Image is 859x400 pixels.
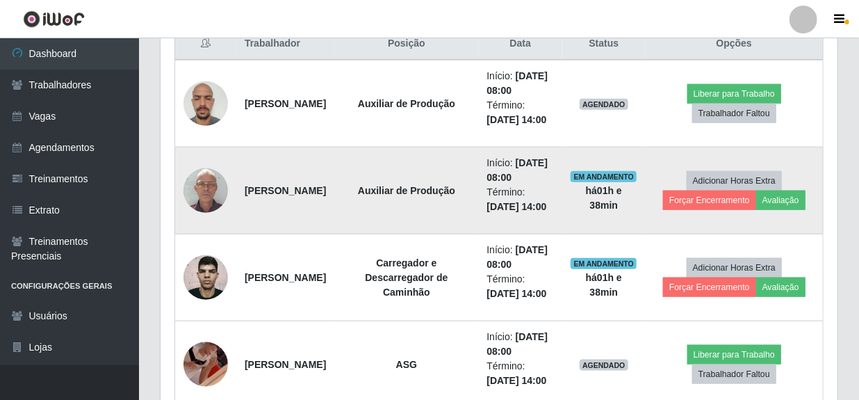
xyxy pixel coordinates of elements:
[183,248,228,307] img: 1750990639445.jpeg
[486,288,546,299] time: [DATE] 14:00
[486,272,554,301] li: Término:
[358,98,455,109] strong: Auxiliar de Produção
[486,201,546,212] time: [DATE] 14:00
[486,330,554,359] li: Início:
[486,114,546,125] time: [DATE] 14:00
[687,345,781,365] button: Liberar para Trabalho
[486,98,554,127] li: Término:
[663,191,756,210] button: Forçar Encerramento
[334,28,478,61] th: Posição
[183,161,228,220] img: 1744124965396.jpeg
[646,28,824,61] th: Opções
[756,191,805,210] button: Avaliação
[586,272,622,298] strong: há 01 h e 38 min
[756,278,805,297] button: Avaliação
[580,99,628,110] span: AGENDADO
[245,185,326,196] strong: [PERSON_NAME]
[183,74,228,134] img: 1735912731594.jpeg
[486,243,554,272] li: Início:
[245,359,326,370] strong: [PERSON_NAME]
[586,185,622,211] strong: há 01 h e 38 min
[23,10,85,28] img: CoreUI Logo
[486,70,548,96] time: [DATE] 08:00
[692,365,776,384] button: Trabalhador Faltou
[478,28,562,61] th: Data
[486,185,554,214] li: Término:
[571,258,637,269] span: EM ANDAMENTO
[663,278,756,297] button: Forçar Encerramento
[580,360,628,371] span: AGENDADO
[486,359,554,388] li: Término:
[236,28,334,61] th: Trabalhador
[687,258,782,278] button: Adicionar Horas Extra
[571,171,637,182] span: EM ANDAMENTO
[486,157,548,183] time: [DATE] 08:00
[245,272,326,283] strong: [PERSON_NAME]
[486,375,546,386] time: [DATE] 14:00
[486,69,554,98] li: Início:
[562,28,646,61] th: Status
[245,98,326,109] strong: [PERSON_NAME]
[365,257,448,298] strong: Carregador e Descarregador de Caminhão
[486,244,548,270] time: [DATE] 08:00
[687,84,781,104] button: Liberar para Trabalho
[486,331,548,357] time: [DATE] 08:00
[396,359,417,370] strong: ASG
[687,171,782,191] button: Adicionar Horas Extra
[486,156,554,185] li: Início:
[692,104,776,123] button: Trabalhador Faltou
[358,185,455,196] strong: Auxiliar de Produção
